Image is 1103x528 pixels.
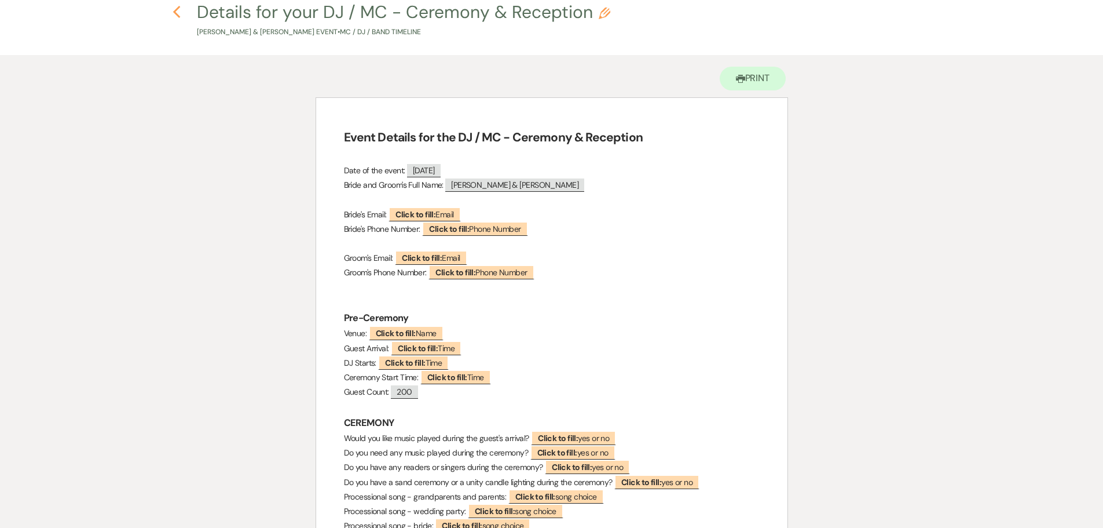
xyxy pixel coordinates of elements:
b: Click to fill: [537,447,577,458]
span: yes or no [614,475,699,489]
b: Click to fill: [395,209,435,220]
span: Email [395,250,467,265]
span: [PERSON_NAME] & [PERSON_NAME] [445,179,584,192]
b: Click to fill: [515,491,555,502]
span: yes or no [531,431,616,445]
strong: Event Details for the DJ / MC - Ceremony & Reception [344,129,643,145]
b: Click to fill: [552,462,592,472]
p: Bride and Groom's Full Name: [344,178,760,192]
p: Do you have any readers or singers during the ceremony? [344,460,760,475]
span: yes or no [530,445,615,460]
span: Phone Number [428,265,534,279]
p: Groom's Phone Number: [344,265,760,280]
p: Processional song - grandparents and parents: [344,490,760,504]
b: Click to fill: [435,267,475,278]
b: Click to fill: [538,433,578,443]
p: Guest Count: [344,385,760,399]
p: Date of the event: [344,163,760,178]
p: Groom's Email: [344,251,760,265]
span: song choice [468,504,563,518]
p: Do you have a sand ceremony or a unity candle lighting during the ceremony? [344,475,760,490]
b: Click to fill: [398,343,438,354]
span: Do you need any music played during the ceremony? [344,447,529,458]
b: Click to fill: [475,506,515,516]
p: Venue: [344,326,760,341]
button: Print [720,67,786,90]
b: Click to fill: [429,224,469,234]
b: Click to fill: [621,477,661,487]
span: Email [389,207,460,221]
p: Guest Arrival: [344,341,760,356]
strong: Pre-Ceremony [344,312,409,324]
span: yes or no [545,460,630,474]
span: song choice [508,489,604,504]
b: Click to fill: [376,328,416,338]
p: Bride's Email: [344,207,760,222]
span: Time [420,370,491,384]
p: Processional song - wedding party: [344,504,760,519]
p: DJ Starts: [344,356,760,370]
span: Time [378,355,449,370]
p: [PERSON_NAME] & [PERSON_NAME] Event • MC / DJ / Band Timeline [197,27,610,38]
p: Would you like music played during the guest's arrival? [344,431,760,446]
span: [DATE] [407,164,441,177]
span: 200 [391,385,417,399]
b: Click to fill: [402,253,442,263]
b: Click to fill: [385,358,425,368]
button: Details for your DJ / MC - Ceremony & Reception[PERSON_NAME] & [PERSON_NAME] Event•MC / DJ / Band... [197,3,610,38]
p: Ceremony Start Time: [344,370,760,385]
span: Phone Number [422,221,527,236]
strong: CEREMONY [344,417,394,429]
p: Bride's Phone Number: [344,222,760,236]
span: Time [391,341,461,355]
span: Name [369,326,444,340]
b: Click to fill: [427,372,467,383]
